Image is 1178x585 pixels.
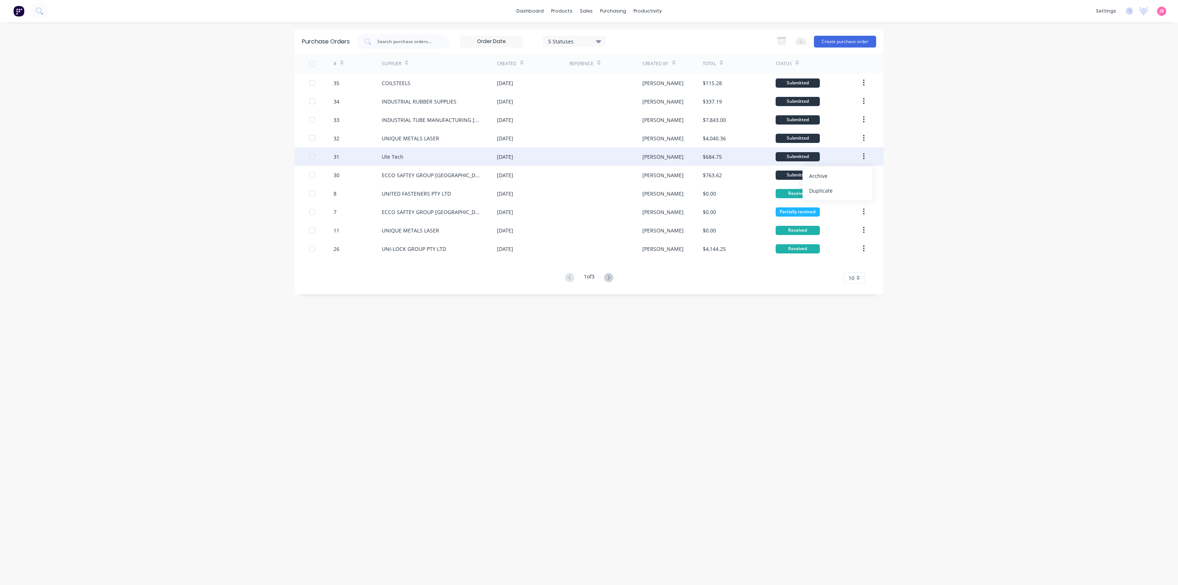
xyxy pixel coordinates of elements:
[302,37,350,46] div: Purchase Orders
[382,79,410,87] div: COILSTEELS
[776,171,820,180] div: Submitted
[703,134,726,142] div: $4,040.36
[849,274,854,282] span: 10
[703,171,722,179] div: $763.62
[497,227,513,234] div: [DATE]
[703,227,716,234] div: $0.00
[703,116,726,124] div: $7,843.00
[642,208,684,216] div: [PERSON_NAME]
[703,153,722,161] div: $684.75
[382,245,446,253] div: UNI-LOCK GROUP PTY LTD
[497,60,516,67] div: Created
[776,60,792,67] div: Status
[576,6,596,17] div: sales
[703,245,726,253] div: $4,144.25
[382,171,482,179] div: ECCO SAFTEY GROUP [GEOGRAPHIC_DATA]
[642,134,684,142] div: [PERSON_NAME]
[334,227,339,234] div: 11
[334,116,339,124] div: 33
[382,98,456,105] div: INDUSTRIAL RUBBER SUPPLIES
[334,60,336,67] div: #
[642,79,684,87] div: [PERSON_NAME]
[703,190,716,197] div: $0.00
[642,116,684,124] div: [PERSON_NAME]
[703,98,722,105] div: $337.19
[513,6,547,17] a: dashboard
[642,171,684,179] div: [PERSON_NAME]
[13,6,24,17] img: Factory
[809,171,866,181] div: Archive
[497,79,513,87] div: [DATE]
[334,190,336,197] div: 8
[461,36,522,47] input: Order Date
[703,208,716,216] div: $0.00
[776,207,820,217] div: Partially received
[382,60,401,67] div: Supplier
[776,78,820,88] div: Submitted
[1160,8,1164,14] span: JB
[334,245,339,253] div: 26
[382,208,482,216] div: ECCO SAFTEY GROUP [GEOGRAPHIC_DATA]
[596,6,630,17] div: purchasing
[642,153,684,161] div: [PERSON_NAME]
[776,115,820,125] div: Submitted
[382,153,403,161] div: Ute Tech
[584,273,595,283] div: 1 of 3
[642,190,684,197] div: [PERSON_NAME]
[334,98,339,105] div: 34
[776,97,820,106] div: Submitted
[642,245,684,253] div: [PERSON_NAME]
[382,134,439,142] div: UNIQUE METALS LASER
[776,244,820,253] div: Received
[497,171,513,179] div: [DATE]
[1092,6,1120,17] div: settings
[497,134,513,142] div: [DATE]
[547,6,576,17] div: products
[382,116,482,124] div: INDUSTRIAL TUBE MANUFACTURING [GEOGRAPHIC_DATA]
[569,60,593,67] div: Reference
[776,189,820,198] div: Received
[334,171,339,179] div: 30
[497,208,513,216] div: [DATE]
[776,152,820,161] div: Submitted
[642,98,684,105] div: [PERSON_NAME]
[814,36,876,48] button: Create purchase order
[334,79,339,87] div: 35
[334,134,339,142] div: 32
[497,190,513,197] div: [DATE]
[776,134,820,143] div: Submitted
[642,60,669,67] div: Created By
[630,6,666,17] div: productivity
[642,227,684,234] div: [PERSON_NAME]
[377,38,438,45] input: Search purchase orders...
[334,208,336,216] div: 7
[334,153,339,161] div: 31
[809,185,866,196] div: Duplicate
[497,245,513,253] div: [DATE]
[776,226,820,235] div: Received
[703,79,722,87] div: $115.28
[548,37,601,45] div: 5 Statuses
[382,190,451,197] div: UNITED FASTENERS PTY LTD
[703,60,716,67] div: Total
[497,153,513,161] div: [DATE]
[497,116,513,124] div: [DATE]
[382,227,439,234] div: UNIQUE METALS LASER
[497,98,513,105] div: [DATE]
